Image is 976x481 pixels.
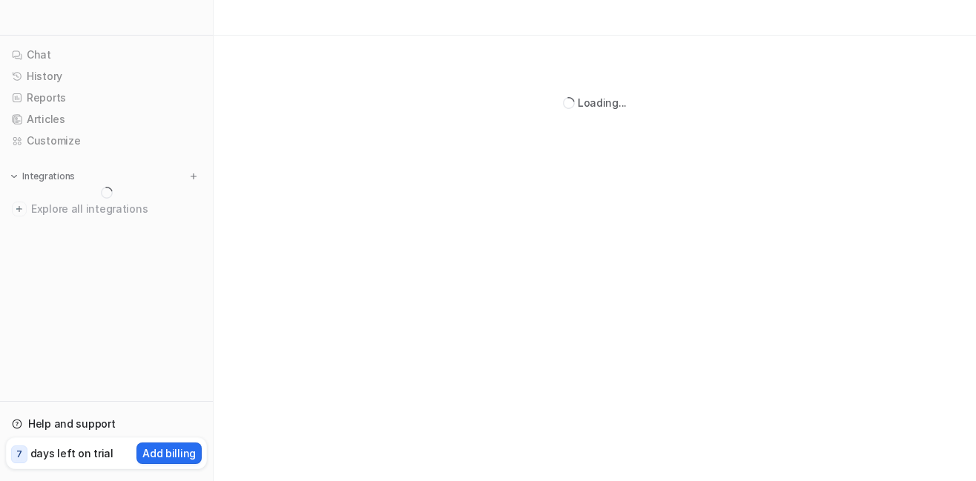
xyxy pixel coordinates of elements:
a: Reports [6,87,207,108]
div: Loading... [578,95,627,110]
p: days left on trial [30,445,113,461]
span: Explore all integrations [31,197,201,221]
a: History [6,66,207,87]
p: Integrations [22,170,75,182]
button: Add billing [136,442,202,464]
img: menu_add.svg [188,171,199,182]
img: explore all integrations [12,202,27,216]
img: expand menu [9,171,19,182]
p: Add billing [142,445,196,461]
button: Integrations [6,169,79,184]
a: Articles [6,109,207,130]
a: Chat [6,44,207,65]
a: Customize [6,130,207,151]
p: 7 [16,448,22,461]
a: Help and support [6,414,207,434]
a: Explore all integrations [6,199,207,219]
